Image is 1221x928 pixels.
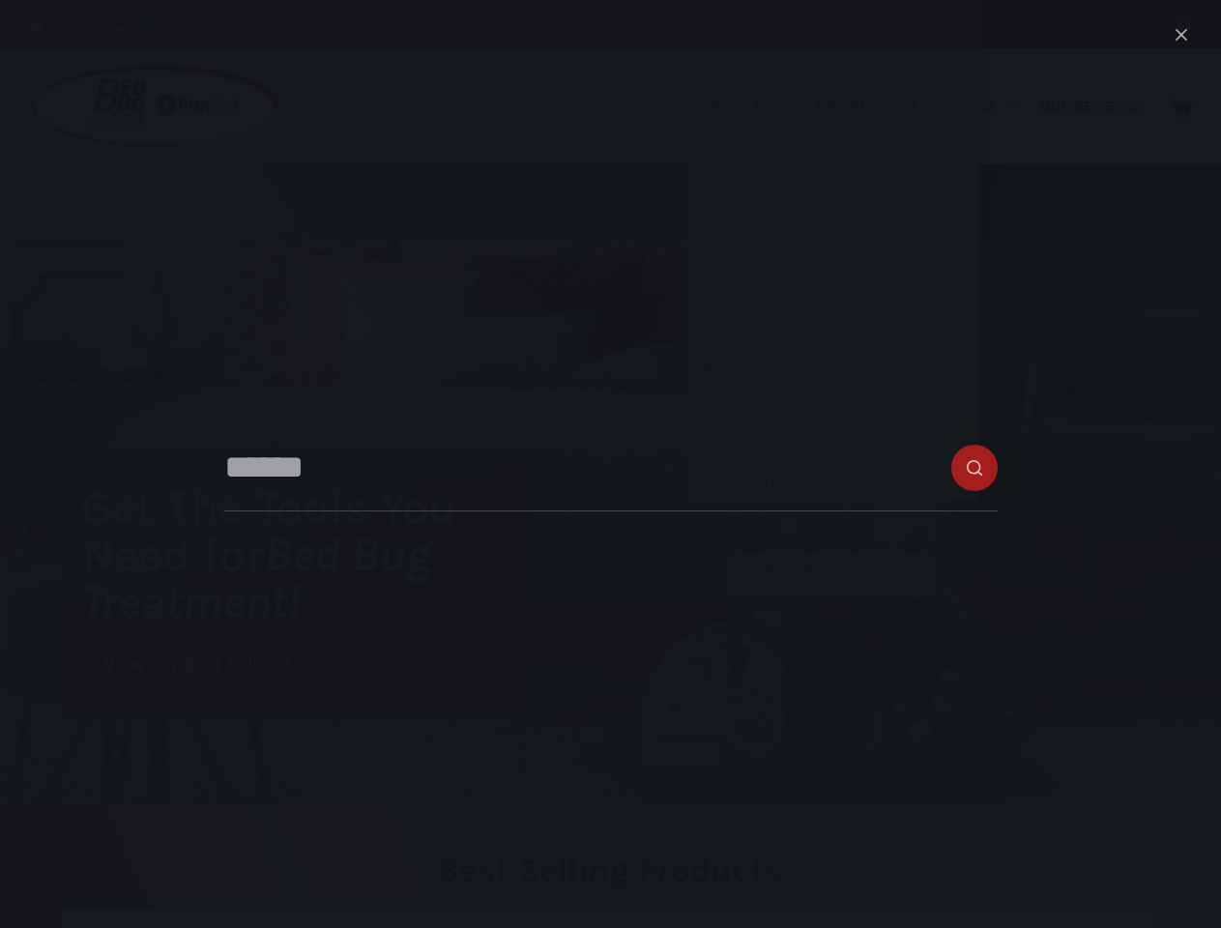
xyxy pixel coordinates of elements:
a: About Us [689,48,804,164]
a: How Does the Heat Process Work? [689,276,979,313]
a: Why We Use Heat [689,240,979,276]
a: Who We Are [689,164,979,201]
a: Partner Associations [689,390,979,426]
nav: Primary [561,48,1150,164]
h1: Get The Tools You Need for [81,483,532,625]
button: Search [1177,17,1192,32]
i: Bed Bug Treatment! [81,527,431,629]
span: View our Best Sellers! [104,656,290,675]
a: Come See Us at a Trade Show [689,427,979,464]
button: Open LiveChat chat widget [15,8,73,66]
h2: Best Selling Products [61,854,1160,887]
a: View our Best Sellers! [81,645,313,686]
a: Commitment to Green [689,202,979,239]
a: Shop [946,48,1028,164]
a: Information [805,48,946,164]
a: Why Choose Us? [689,314,979,351]
img: Prevsol/Bed Bug Heat Doctor [29,64,282,150]
a: Our Reviews [1028,48,1150,164]
a: Major Brand Affiliations [689,352,979,389]
a: Government Credentials [689,464,979,501]
a: Industries [561,48,689,164]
